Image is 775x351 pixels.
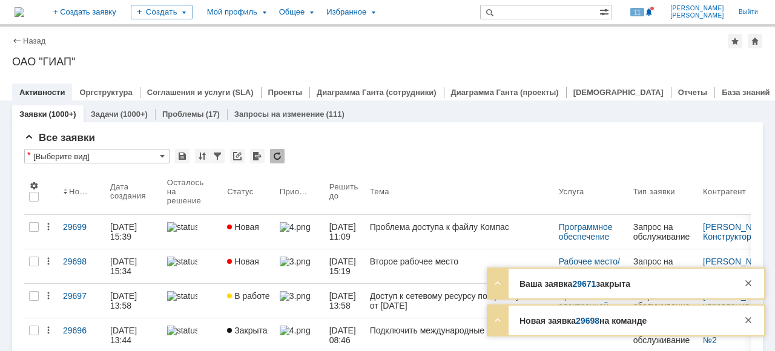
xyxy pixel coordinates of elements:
div: Сохранить вид [175,149,190,163]
a: В работе [222,284,274,318]
a: [PERSON_NAME] [703,257,773,266]
div: Статус [227,187,253,196]
a: Запрос на обслуживание [628,215,698,249]
img: logo [15,7,24,17]
a: Рабочее место/Оборудование [559,257,620,276]
th: Тип заявки [628,168,698,215]
div: Развернуть [490,313,505,327]
img: statusbar-100 (1).png [167,222,197,232]
a: Новая [222,249,274,283]
a: Запросы на изменение [234,110,325,119]
a: Задачи [91,110,119,119]
div: Сделать домашней страницей [748,34,762,48]
div: 29697 [63,291,101,301]
a: Назад [23,36,45,45]
span: Закрыта [227,326,267,335]
a: [DATE] 13:58 [325,284,365,318]
img: 4.png [280,222,310,232]
a: Проекты [268,88,302,97]
img: statusbar-100 (1).png [167,257,197,266]
div: Тип заявки [633,187,675,196]
div: Доступ к сетевому ресурсу по приказу П-440 от [DATE] [370,291,549,310]
div: Действия [44,257,53,266]
div: Запрос на обслуживание [633,222,693,241]
a: Диаграмма Ганта (проекты) [451,88,559,97]
div: Настройки списка отличаются от сохраненных в виде [27,151,30,159]
div: Развернуть [490,276,505,290]
strong: Новая заявка на команде [519,316,647,326]
div: Номер [69,187,91,196]
div: Подключить международные звонки [370,326,549,335]
a: 29671 [572,279,596,289]
div: Экспорт списка [250,149,265,163]
span: [DATE] 15:19 [329,257,358,276]
a: [DATE] 15:39 [105,215,162,249]
a: statusbar-100 (1).png [162,284,223,318]
a: 29698 [58,249,105,283]
div: (111) [326,110,345,119]
span: [PERSON_NAME] [670,12,724,19]
a: [DATE] 15:34 [105,249,162,283]
div: Закрыть [741,276,756,290]
img: statusbar-100 (1).png [167,326,197,335]
th: Осталось на решение [162,168,223,215]
div: [DATE] 15:34 [110,257,139,276]
a: 29699 [58,215,105,249]
th: Приоритет [275,168,325,215]
div: Скопировать ссылку на список [230,149,245,163]
a: statusbar-100 (1).png [162,249,223,283]
div: Осталось на решение [167,178,208,205]
div: Контрагент [703,187,746,196]
th: Тема [365,168,554,215]
div: (1000+) [48,110,76,119]
a: Второе рабочее место [365,249,554,283]
img: statusbar-100 (1).png [167,291,197,301]
a: [DATE] 11:09 [325,215,365,249]
span: Новая [227,222,259,232]
span: [DATE] 11:09 [329,222,358,241]
div: Запрос на обслуживание [633,257,693,276]
a: Перейти на домашнюю страницу [15,7,24,17]
div: 29699 [63,222,101,232]
a: 29697 [58,284,105,318]
div: 29696 [63,326,101,335]
div: Решить до [329,182,360,200]
a: Проблемы [162,110,204,119]
div: Создать [131,5,193,19]
img: 3.png [280,257,310,266]
th: Номер [58,168,105,215]
div: Действия [44,291,53,301]
a: [DATE] 13:58 [105,284,162,318]
div: 29698 [63,257,101,266]
a: Диаграмма Ганта (сотрудники) [317,88,437,97]
th: Дата создания [105,168,162,215]
div: Закрыть [741,313,756,327]
a: Активности [19,88,65,97]
a: Отчеты [678,88,708,97]
div: Дата создания [110,182,148,200]
div: Сортировка... [195,149,209,163]
div: (1000+) [120,110,148,119]
a: [PERSON_NAME] [703,222,773,232]
a: База знаний [722,88,770,97]
a: [DATE] 15:19 [325,249,365,283]
div: (17) [206,110,220,119]
div: Фильтрация... [210,149,225,163]
a: Доступ к сетевому ресурсу по приказу П-440 от [DATE] [365,284,554,318]
div: Действия [44,222,53,232]
a: Оргструктура [79,88,132,97]
div: Добавить в избранное [728,34,742,48]
img: 3.png [280,291,310,301]
a: 4.png [275,215,325,249]
span: Все заявки [24,132,95,143]
div: [DATE] 13:44 [110,326,139,345]
span: [DATE] 13:58 [329,291,358,310]
span: Новая [227,257,259,266]
a: [DEMOGRAPHIC_DATA] [573,88,664,97]
strong: Ваша заявка закрыта [519,279,630,289]
div: ОАО "ГИАП" [12,56,763,68]
span: Расширенный поиск [599,5,612,17]
a: 29698 [576,316,599,326]
span: [DATE] 08:46 [329,326,358,345]
a: 3.png [275,284,325,318]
